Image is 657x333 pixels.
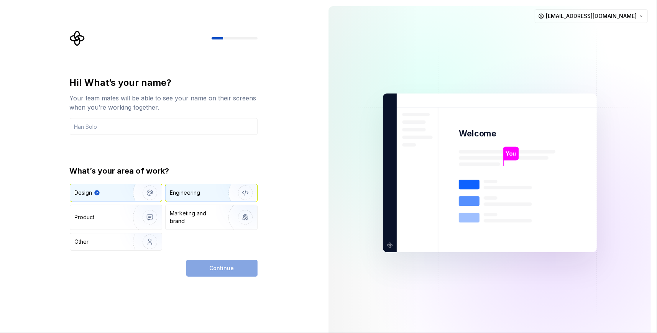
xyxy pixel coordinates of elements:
div: What’s your area of work? [70,166,258,176]
div: Product [75,213,95,221]
div: Your team mates will be able to see your name on their screens when you’re working together. [70,94,258,112]
svg: Supernova Logo [70,31,85,46]
p: You [506,149,516,158]
div: Other [75,238,89,246]
div: Marketing and brand [170,210,222,225]
input: Han Solo [70,118,258,135]
div: Design [75,189,92,197]
span: [EMAIL_ADDRESS][DOMAIN_NAME] [546,12,637,20]
button: [EMAIL_ADDRESS][DOMAIN_NAME] [535,9,648,23]
div: Hi! What’s your name? [70,77,258,89]
p: Welcome [459,128,496,139]
div: Engineering [170,189,200,197]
